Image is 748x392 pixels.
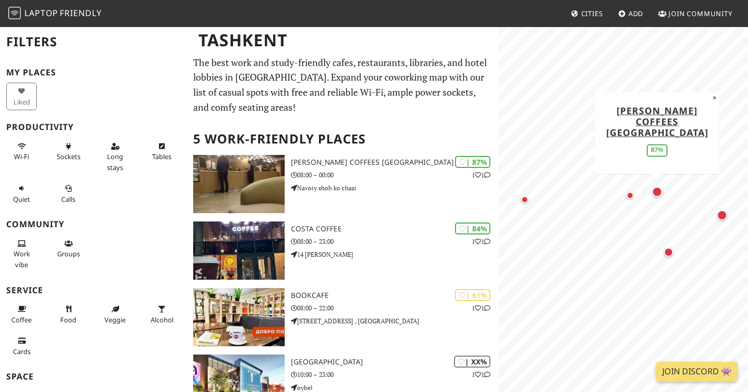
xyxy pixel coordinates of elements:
[193,55,492,115] p: The best work and study-friendly cafes, restaurants, libraries, and hotel lobbies in [GEOGRAPHIC_...
[53,138,84,165] button: Sockets
[53,300,84,328] button: Food
[6,68,181,77] h3: My Places
[472,370,490,380] p: 1 1
[567,4,607,23] a: Cities
[710,92,719,103] button: Close popup
[518,193,531,206] div: Map marker
[8,7,21,19] img: LaptopFriendly
[650,185,664,199] div: Map marker
[8,5,102,23] a: LaptopFriendly LaptopFriendly
[57,249,80,258] span: Group tables
[472,303,490,313] p: 1 1
[291,250,499,259] p: 14 [PERSON_NAME]
[146,300,177,328] button: Alcohol
[24,7,58,19] span: Laptop
[6,332,37,360] button: Cards
[291,358,499,367] h3: [GEOGRAPHIC_DATA]
[152,152,171,161] span: Work-friendly tables
[13,347,31,356] span: Credit cards
[193,123,492,155] h2: 5 Work-Friendly Places
[53,235,84,263] button: Groups
[6,372,181,382] h3: Space
[455,223,490,234] div: | 84%
[6,26,181,58] h2: Filters
[187,221,499,280] a: Costa Coffee | 84% 11 Costa Coffee 08:00 – 23:00 14 [PERSON_NAME]
[624,189,636,202] div: Map marker
[107,152,123,172] span: Long stays
[6,219,181,229] h3: Community
[581,9,603,18] span: Cities
[291,183,499,193] p: Navoiy shoh ko'chasi
[472,237,490,246] p: 1 1
[291,316,499,326] p: [STREET_ADDRESS] , [GEOGRAPHIC_DATA]
[291,303,499,313] p: 08:00 – 22:00
[100,138,130,176] button: Long stays
[614,4,648,23] a: Add
[6,285,181,295] h3: Service
[291,158,499,167] h3: [PERSON_NAME] Coffees [GEOGRAPHIC_DATA]
[57,152,81,161] span: Power sockets
[669,9,732,18] span: Join Community
[662,245,675,259] div: Map marker
[6,300,37,328] button: Coffee
[291,170,499,180] p: 08:00 – 00:00
[60,315,76,324] span: Food
[193,288,285,346] img: BookCafe
[647,144,667,156] div: 87%
[472,170,490,180] p: 1 1
[193,221,285,280] img: Costa Coffee
[455,156,490,168] div: | 87%
[187,155,499,213] a: Gloria Jean's Coffees Tashkent | 87% 11 [PERSON_NAME] Coffees [GEOGRAPHIC_DATA] 08:00 – 00:00 Nav...
[455,289,490,301] div: | 61%
[6,180,37,207] button: Quiet
[6,138,37,165] button: Wi-Fi
[14,152,29,161] span: Stable Wi-Fi
[187,288,499,346] a: BookCafe | 61% 11 BookCafe 08:00 – 22:00 [STREET_ADDRESS] , [GEOGRAPHIC_DATA]
[146,138,177,165] button: Tables
[6,122,181,132] h3: Productivity
[656,362,738,382] a: Join Discord 👾
[13,194,30,204] span: Quiet
[454,356,490,368] div: | XX%
[190,26,497,55] h1: Tashkent
[654,4,737,23] a: Join Community
[629,9,644,18] span: Add
[14,249,30,269] span: People working
[60,7,101,19] span: Friendly
[100,300,130,328] button: Veggie
[104,315,126,324] span: Veggie
[606,104,709,138] a: [PERSON_NAME] Coffees [GEOGRAPHIC_DATA]
[291,237,499,246] p: 08:00 – 23:00
[291,225,499,233] h3: Costa Coffee
[715,208,729,223] div: Map marker
[291,291,499,300] h3: BookCafe
[151,315,173,324] span: Alcohol
[53,180,84,207] button: Calls
[61,194,75,204] span: Video/audio calls
[291,370,499,380] p: 10:00 – 23:00
[6,235,37,273] button: Work vibe
[193,155,285,213] img: Gloria Jean's Coffees Tashkent
[11,315,32,324] span: Coffee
